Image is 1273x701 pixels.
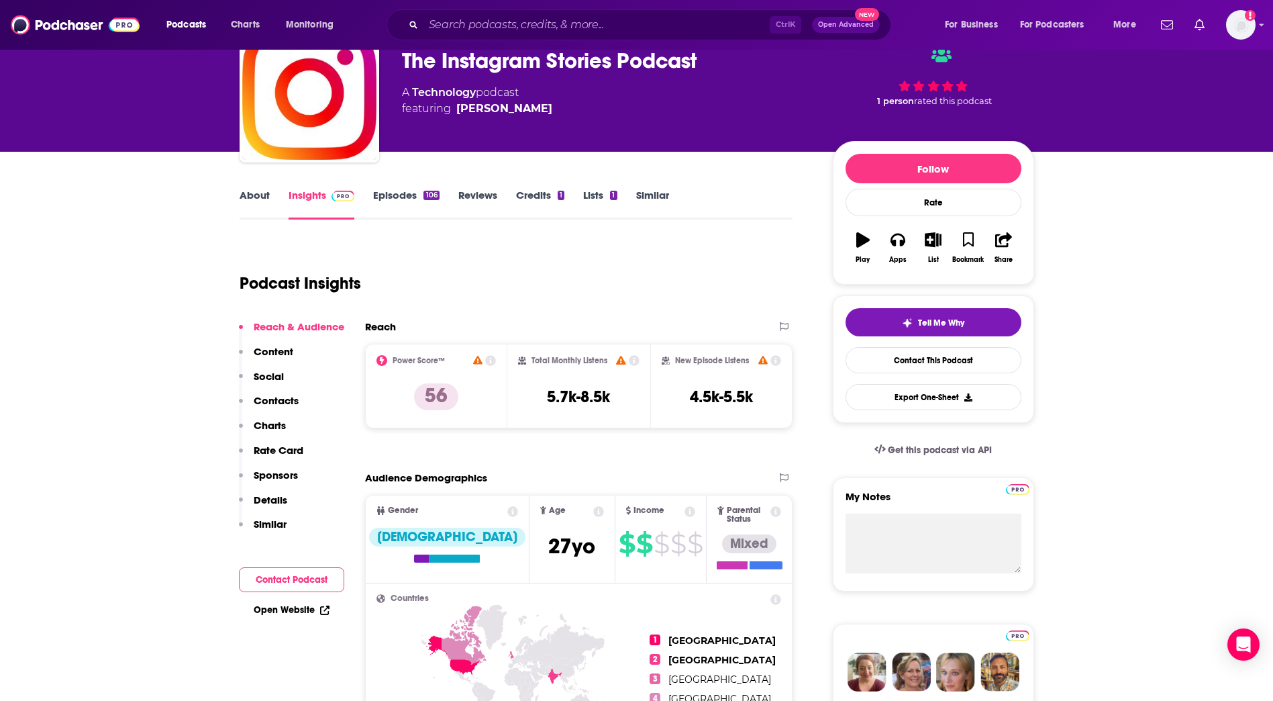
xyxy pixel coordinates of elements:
[402,101,552,117] span: featuring
[558,191,564,200] div: 1
[157,14,223,36] button: open menu
[636,189,669,220] a: Similar
[1020,15,1084,34] span: For Podcasters
[668,635,776,647] a: [GEOGRAPHIC_DATA]
[458,189,497,220] a: Reviews
[369,528,525,547] div: [DEMOGRAPHIC_DATA]
[1226,10,1256,40] span: Logged in as amooers
[1245,10,1256,21] svg: Add a profile image
[1227,628,1260,661] div: Open Intercom Messenger
[365,320,396,333] h2: Reach
[619,533,703,555] a: $$$$$
[846,154,1021,183] button: Follow
[548,541,595,557] a: 27yo
[952,256,984,264] div: Bookmark
[548,533,595,559] span: 27 yo
[239,494,287,518] button: Details
[373,189,439,220] a: Episodes106
[286,15,334,34] span: Monitoring
[717,534,782,569] a: Mixed
[928,256,939,264] div: List
[254,394,299,407] p: Contacts
[687,533,703,555] span: $
[892,653,931,692] img: Barbara Profile
[1113,15,1136,34] span: More
[388,506,418,515] span: Gender
[945,15,998,34] span: For Business
[254,345,293,358] p: Content
[239,567,344,592] button: Contact Podcast
[650,654,660,665] span: 2
[675,356,749,365] h2: New Episode Listens
[240,273,361,293] h1: Podcast Insights
[980,653,1019,692] img: Jon Profile
[547,387,610,407] h3: 5.7k-8.5k
[633,506,664,515] span: Income
[414,383,458,410] p: 56
[619,533,635,555] span: $
[1006,630,1029,641] img: Podchaser Pro
[918,318,964,328] span: Tell Me Why
[670,533,686,555] span: $
[889,256,907,264] div: Apps
[1156,13,1178,36] a: Show notifications dropdown
[812,17,880,33] button: Open AdvancedNew
[549,506,566,515] span: Age
[516,189,564,220] a: Credits1
[423,191,439,200] div: 106
[239,419,286,444] button: Charts
[166,15,206,34] span: Podcasts
[846,189,1021,216] div: Rate
[239,518,287,543] button: Similar
[239,320,344,345] button: Reach & Audience
[254,469,298,481] p: Sponsors
[951,224,986,272] button: Bookmark
[855,8,879,21] span: New
[456,101,552,117] a: Daniel Hill
[276,14,351,36] button: open menu
[877,96,914,106] span: 1 person
[332,191,355,201] img: Podchaser Pro
[242,26,376,160] img: The Instagram Stories Podcast
[11,12,140,38] img: Podchaser - Follow, Share and Rate Podcasts
[1011,14,1104,36] button: open menu
[254,419,286,432] p: Charts
[722,534,776,553] div: Mixed
[1226,10,1256,40] img: User Profile
[935,14,1015,36] button: open menu
[254,444,303,457] p: Rate Card
[1006,628,1029,641] a: Pro website
[846,490,1021,514] label: My Notes
[254,370,284,383] p: Social
[995,256,1013,264] div: Share
[239,469,298,494] button: Sponsors
[846,384,1021,410] button: Export One-Sheet
[1226,10,1256,40] button: Show profile menu
[650,673,660,684] span: 3
[399,9,904,40] div: Search podcasts, credits, & more...
[393,356,445,365] h2: Power Score™
[222,14,268,36] a: Charts
[583,189,617,220] a: Lists1
[391,594,429,603] span: Countries
[856,256,870,264] div: Play
[423,14,770,36] input: Search podcasts, credits, & more...
[240,189,270,220] a: About
[1006,484,1029,495] img: Podchaser Pro
[848,653,886,692] img: Sydney Profile
[402,85,552,117] div: A podcast
[936,653,975,692] img: Jules Profile
[531,356,607,365] h2: Total Monthly Listens
[254,320,344,333] p: Reach & Audience
[818,21,874,28] span: Open Advanced
[289,189,355,220] a: InsightsPodchaser Pro
[915,224,950,272] button: List
[690,387,753,407] h3: 4.5k-5.5k
[1189,13,1210,36] a: Show notifications dropdown
[254,604,329,616] a: Open Website
[888,445,992,456] span: Get this podcast via API
[239,444,303,469] button: Rate Card
[727,506,768,524] span: Parental Status
[231,15,260,34] span: Charts
[846,308,1021,336] button: tell me why sparkleTell Me Why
